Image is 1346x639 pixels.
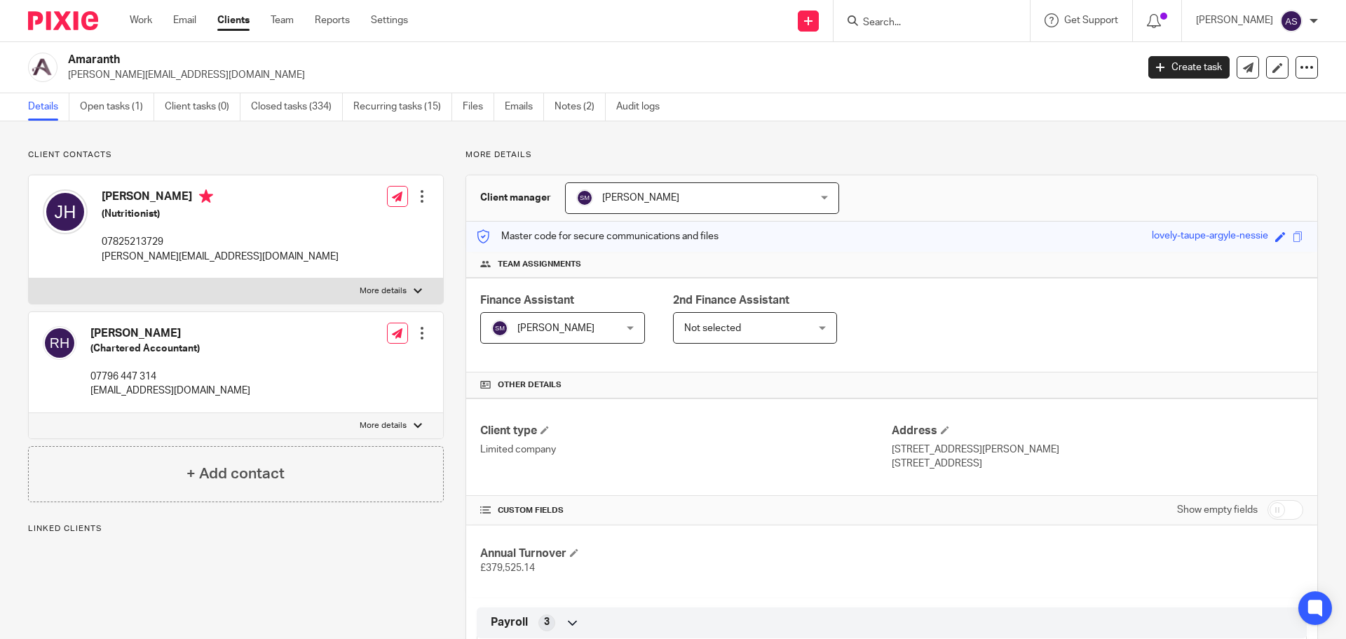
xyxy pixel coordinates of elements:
p: [EMAIL_ADDRESS][DOMAIN_NAME] [90,384,250,398]
a: Emails [505,93,544,121]
img: svg%3E [43,326,76,360]
img: svg%3E [1280,10,1303,32]
label: Show empty fields [1177,503,1258,517]
p: [PERSON_NAME][EMAIL_ADDRESS][DOMAIN_NAME] [102,250,339,264]
a: Files [463,93,494,121]
a: Client tasks (0) [165,93,240,121]
span: Not selected [684,323,741,333]
a: Recurring tasks (15) [353,93,452,121]
p: Linked clients [28,523,444,534]
a: Clients [217,13,250,27]
h4: Address [892,424,1303,438]
h4: CUSTOM FIELDS [480,505,892,516]
a: Open tasks (1) [80,93,154,121]
i: Primary [199,189,213,203]
span: 2nd Finance Assistant [673,295,789,306]
a: Work [130,13,152,27]
img: svg%3E [576,189,593,206]
p: Client contacts [28,149,444,161]
p: 07825213729 [102,235,339,249]
span: Team assignments [498,259,581,270]
p: More details [360,420,407,431]
p: More details [465,149,1318,161]
a: Email [173,13,196,27]
a: Create task [1148,56,1230,79]
a: Notes (2) [555,93,606,121]
img: svg%3E [491,320,508,337]
img: Logo.png [28,53,57,82]
p: [STREET_ADDRESS] [892,457,1303,471]
p: [PERSON_NAME][EMAIL_ADDRESS][DOMAIN_NAME] [68,68,1127,82]
h4: Client type [480,424,892,438]
h2: Amaranth [68,53,916,67]
a: Reports [315,13,350,27]
p: Master code for secure communications and files [477,229,719,243]
a: Settings [371,13,408,27]
p: Limited company [480,443,892,457]
h5: (Chartered Accountant) [90,342,250,356]
h3: Client manager [480,191,551,205]
h4: + Add contact [186,463,285,485]
p: [PERSON_NAME] [1196,13,1273,27]
img: Pixie [28,11,98,30]
span: Get Support [1064,15,1118,25]
a: Details [28,93,69,121]
span: [PERSON_NAME] [602,193,679,203]
a: Closed tasks (334) [251,93,343,121]
span: 3 [544,615,550,629]
span: £379,525.14 [480,563,535,573]
a: Team [271,13,294,27]
h4: Annual Turnover [480,546,892,561]
img: svg%3E [43,189,88,234]
input: Search [862,17,988,29]
h4: [PERSON_NAME] [90,326,250,341]
p: [STREET_ADDRESS][PERSON_NAME] [892,443,1303,457]
h5: (Nutritionist) [102,207,339,221]
div: lovely-taupe-argyle-nessie [1152,229,1268,245]
p: 07796 447 314 [90,370,250,384]
h4: [PERSON_NAME] [102,189,339,207]
span: Other details [498,379,562,391]
p: More details [360,285,407,297]
a: Audit logs [616,93,670,121]
span: Payroll [491,615,528,630]
span: Finance Assistant [480,295,574,306]
span: [PERSON_NAME] [517,323,594,333]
